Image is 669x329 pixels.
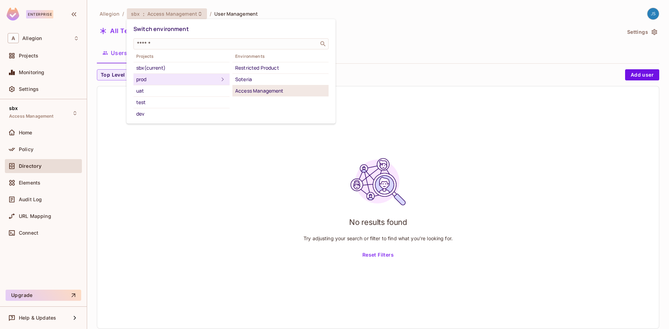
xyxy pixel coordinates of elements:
span: Projects [133,54,230,59]
span: Switch environment [133,25,189,33]
div: test [136,98,227,107]
span: Environments [232,54,329,59]
div: Soteria [235,75,326,84]
div: sbx (current) [136,64,227,72]
div: prod [136,75,218,84]
div: uat [136,87,227,95]
div: dev [136,110,227,118]
div: Access Management [235,87,326,95]
div: Restricted Product [235,64,326,72]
